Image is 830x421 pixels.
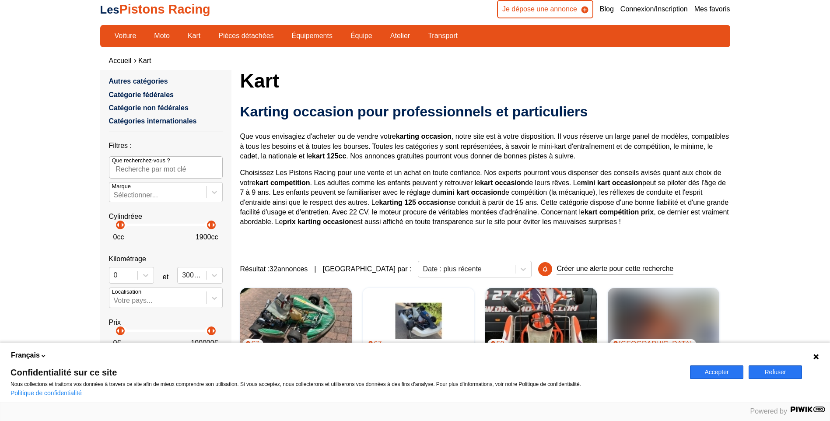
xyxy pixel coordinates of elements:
a: Pièces détachées [213,28,279,43]
a: Kart [138,57,151,64]
span: Français [11,351,40,360]
strong: karting 125 occasion [379,199,448,206]
p: Créer une alerte pour cette recherche [557,264,673,274]
p: arrow_left [113,220,123,230]
p: 100000 € [191,338,218,348]
p: 59 [487,339,509,349]
p: Nous collectons et traitons vos données à travers ce site afin de mieux comprendre son utilisatio... [11,381,679,387]
p: 67 [365,339,386,349]
p: et [163,272,168,282]
span: Powered by [750,407,788,415]
img: KART CHASSIS TONYKART à MOTEUR IAME X30 [240,288,352,354]
p: arrow_left [113,326,123,336]
strong: kart compétition prix [585,208,654,216]
a: Équipements [286,28,338,43]
p: arrow_right [117,326,128,336]
p: 1900 cc [196,232,218,242]
a: Kart CRG 2024[GEOGRAPHIC_DATA] [608,288,719,354]
a: Accueil [109,57,132,64]
p: 67 [242,339,264,349]
strong: kart competition [256,179,310,186]
input: Que recherchez-vous ? [109,156,223,178]
a: Voiture [109,28,142,43]
p: arrow_right [208,220,219,230]
a: Catégories internationales [109,117,197,125]
a: Connexion/Inscription [620,4,688,14]
strong: mini kart occasion [440,189,502,196]
p: arrow_left [204,220,214,230]
strong: prix karting occasion [283,218,353,225]
a: Autres catégories [109,77,168,85]
p: arrow_left [204,326,214,336]
p: 0 € [113,338,121,348]
p: arrow_right [117,220,128,230]
a: KART KZ COMPLET CHASSIS HAASE + MOTEUR PAVESI67 [363,288,474,354]
input: Votre pays... [114,297,116,305]
a: Kart [182,28,206,43]
a: Moto [148,28,175,43]
a: Catégorie fédérales [109,91,174,98]
span: Les [100,4,119,16]
a: Exprit59 [485,288,597,354]
img: KART KZ COMPLET CHASSIS HAASE + MOTEUR PAVESI [363,288,474,354]
img: Kart CRG 2024 [608,288,719,354]
img: Exprit [485,288,597,354]
p: [GEOGRAPHIC_DATA] par : [322,264,411,274]
input: 0 [114,271,116,279]
a: Catégorie non fédérales [109,104,189,112]
input: MarqueSélectionner... [114,191,116,199]
a: Blog [600,4,614,14]
p: Que vous envisagiez d'acheter ou de vendre votre , notre site est à votre disposition. Il vous ré... [240,132,730,161]
p: Que recherchez-vous ? [112,157,170,165]
a: LesPistons Racing [100,2,210,16]
a: KART CHASSIS TONYKART à MOTEUR IAME X3067 [240,288,352,354]
p: Kilométrage [109,254,223,264]
p: Prix [109,318,223,327]
strong: kart occasion [480,179,525,186]
a: Atelier [385,28,416,43]
p: Marque [112,182,131,190]
strong: karting occasion [396,133,452,140]
a: Mes favoris [694,4,730,14]
p: Localisation [112,288,142,296]
h1: Kart [240,70,730,91]
h2: Karting occasion pour professionnels et particuliers [240,103,730,120]
span: | [314,264,316,274]
span: Confidentialité sur ce site [11,368,679,377]
span: Résultat : 32 annonces [240,264,308,274]
p: 0 cc [113,232,124,242]
a: Politique de confidentialité [11,389,82,396]
strong: mini kart occasion [581,179,643,186]
button: Accepter [690,365,743,379]
strong: kart 125cc [312,152,346,160]
button: Refuser [749,365,802,379]
a: Équipe [345,28,378,43]
p: Choisissez Les Pistons Racing pour une vente et un achat en toute confiance. Nos experts pourront... [240,168,730,227]
p: arrow_right [208,326,219,336]
p: Filtres : [109,141,223,151]
p: Cylindréee [109,212,223,221]
p: [GEOGRAPHIC_DATA] [610,339,697,349]
input: 300000 [182,271,184,279]
a: Transport [422,28,463,43]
